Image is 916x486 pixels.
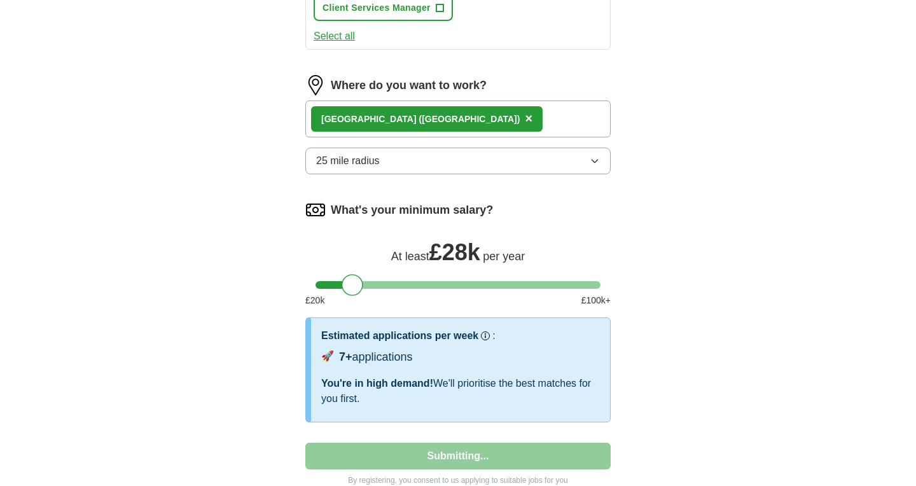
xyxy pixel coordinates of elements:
img: salary.png [305,200,326,220]
h3: Estimated applications per week [321,328,478,344]
span: per year [483,250,525,263]
button: 25 mile radius [305,148,611,174]
span: ([GEOGRAPHIC_DATA]) [419,114,520,124]
button: Select all [314,29,355,44]
span: 🚀 [321,349,334,364]
button: Submitting... [305,443,611,469]
span: £ 28k [429,239,480,265]
h3: : [492,328,495,344]
span: Client Services Manager [323,1,431,15]
strong: [GEOGRAPHIC_DATA] [321,114,417,124]
div: applications [339,349,413,366]
span: £ 20 k [305,294,324,307]
div: We'll prioritise the best matches for you first. [321,376,600,406]
span: 25 mile radius [316,153,380,169]
p: By registering, you consent to us applying to suitable jobs for you [305,475,611,486]
label: What's your minimum salary? [331,202,493,219]
span: At least [391,250,429,263]
img: location.png [305,75,326,95]
span: You're in high demand! [321,378,433,389]
span: 7+ [339,351,352,363]
label: Where do you want to work? [331,77,487,94]
button: × [525,109,532,128]
span: × [525,111,532,125]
